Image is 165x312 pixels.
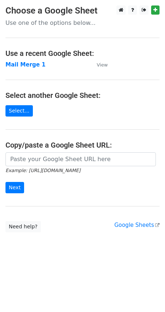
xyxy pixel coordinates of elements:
[5,221,41,232] a: Need help?
[5,61,46,68] a: Mail Merge 1
[5,168,80,173] small: Example: [URL][DOMAIN_NAME]
[5,141,160,149] h4: Copy/paste a Google Sheet URL:
[97,62,108,68] small: View
[5,5,160,16] h3: Choose a Google Sheet
[89,61,108,68] a: View
[114,222,160,228] a: Google Sheets
[5,182,24,193] input: Next
[5,19,160,27] p: Use one of the options below...
[5,152,156,166] input: Paste your Google Sheet URL here
[5,49,160,58] h4: Use a recent Google Sheet:
[5,91,160,100] h4: Select another Google Sheet:
[5,105,33,117] a: Select...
